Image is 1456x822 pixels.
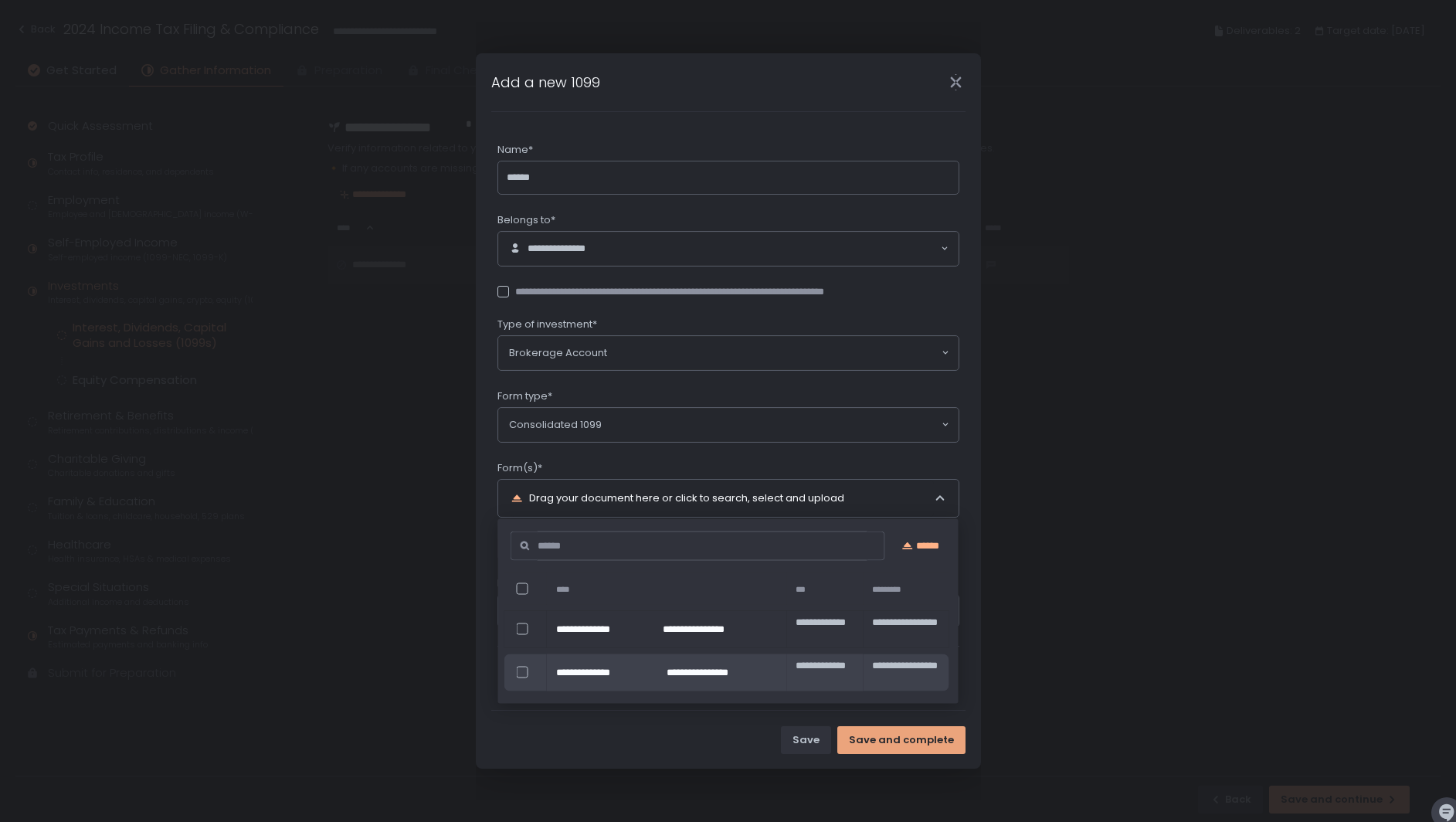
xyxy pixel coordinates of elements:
[497,318,597,331] span: Type of investment*
[498,408,959,442] div: Search for option
[602,417,940,433] input: Search for option
[497,389,552,403] span: Form type*
[497,576,796,590] span: If this investment is closed, enter the approximate end date.
[491,72,600,93] h1: Add a new 1099
[837,726,966,754] button: Save and complete
[792,733,820,747] div: Save
[498,336,959,370] div: Search for option
[932,73,981,91] div: Close
[611,241,939,256] input: Search for option
[497,213,555,227] span: Belongs to*
[497,461,542,475] span: Form(s)*
[497,143,533,157] span: Name*
[849,733,954,747] div: Save and complete
[498,232,959,266] div: Search for option
[781,726,831,754] button: Save
[607,345,940,361] input: Search for option
[509,417,602,433] span: Consolidated 1099
[509,345,607,361] span: Brokerage Account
